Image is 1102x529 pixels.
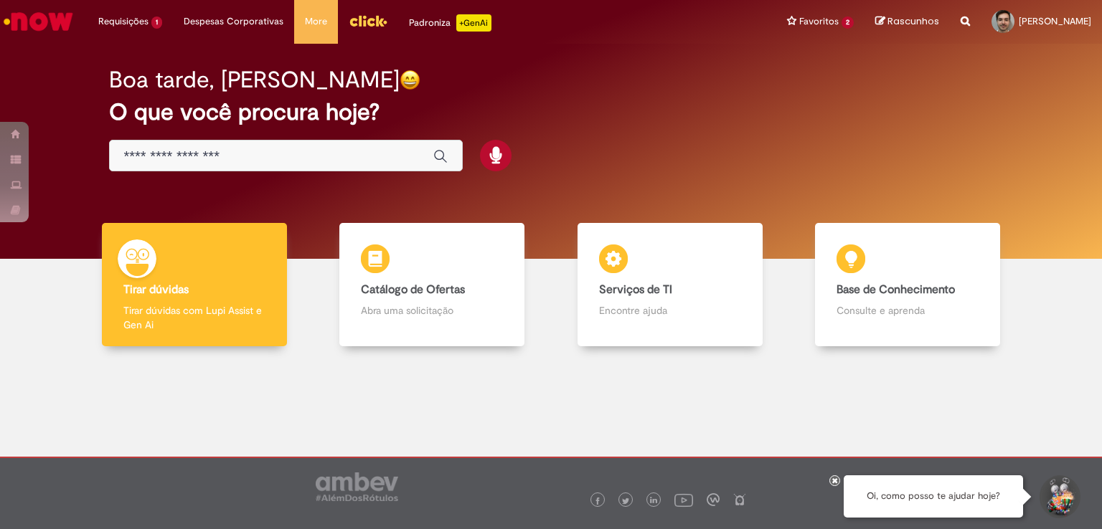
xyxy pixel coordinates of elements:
img: ServiceNow [1,7,75,36]
a: Tirar dúvidas Tirar dúvidas com Lupi Assist e Gen Ai [75,223,314,347]
img: logo_footer_linkedin.png [650,497,657,505]
span: [PERSON_NAME] [1019,15,1091,27]
img: click_logo_yellow_360x200.png [349,10,387,32]
p: Abra uma solicitação [361,303,503,318]
p: Consulte e aprenda [837,303,979,318]
span: Rascunhos [887,14,939,28]
button: Iniciar Conversa de Suporte [1037,475,1080,518]
span: Requisições [98,14,149,29]
img: logo_footer_workplace.png [707,493,720,506]
b: Tirar dúvidas [123,282,189,297]
b: Catálogo de Ofertas [361,282,465,297]
span: Despesas Corporativas [184,14,283,29]
p: Encontre ajuda [599,303,741,318]
p: Tirar dúvidas com Lupi Assist e Gen Ai [123,303,265,332]
span: Favoritos [799,14,839,29]
span: 2 [842,16,854,29]
img: logo_footer_naosei.png [733,493,746,506]
img: logo_footer_youtube.png [674,490,693,509]
h2: Boa tarde, [PERSON_NAME] [109,67,400,92]
h2: O que você procura hoje? [109,100,994,125]
p: +GenAi [456,14,491,32]
img: logo_footer_twitter.png [622,497,629,505]
b: Base de Conhecimento [837,282,955,297]
a: Catálogo de Ofertas Abra uma solicitação [314,223,552,347]
img: happy-face.png [400,70,420,90]
span: More [305,14,327,29]
a: Serviços de TI Encontre ajuda [551,223,789,347]
b: Serviços de TI [599,282,672,297]
a: Rascunhos [875,15,939,29]
img: logo_footer_facebook.png [594,497,601,505]
img: logo_footer_ambev_rotulo_gray.png [316,472,398,501]
div: Oi, como posso te ajudar hoje? [844,475,1023,518]
span: 1 [151,16,162,29]
a: Base de Conhecimento Consulte e aprenda [789,223,1027,347]
div: Padroniza [409,14,491,32]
